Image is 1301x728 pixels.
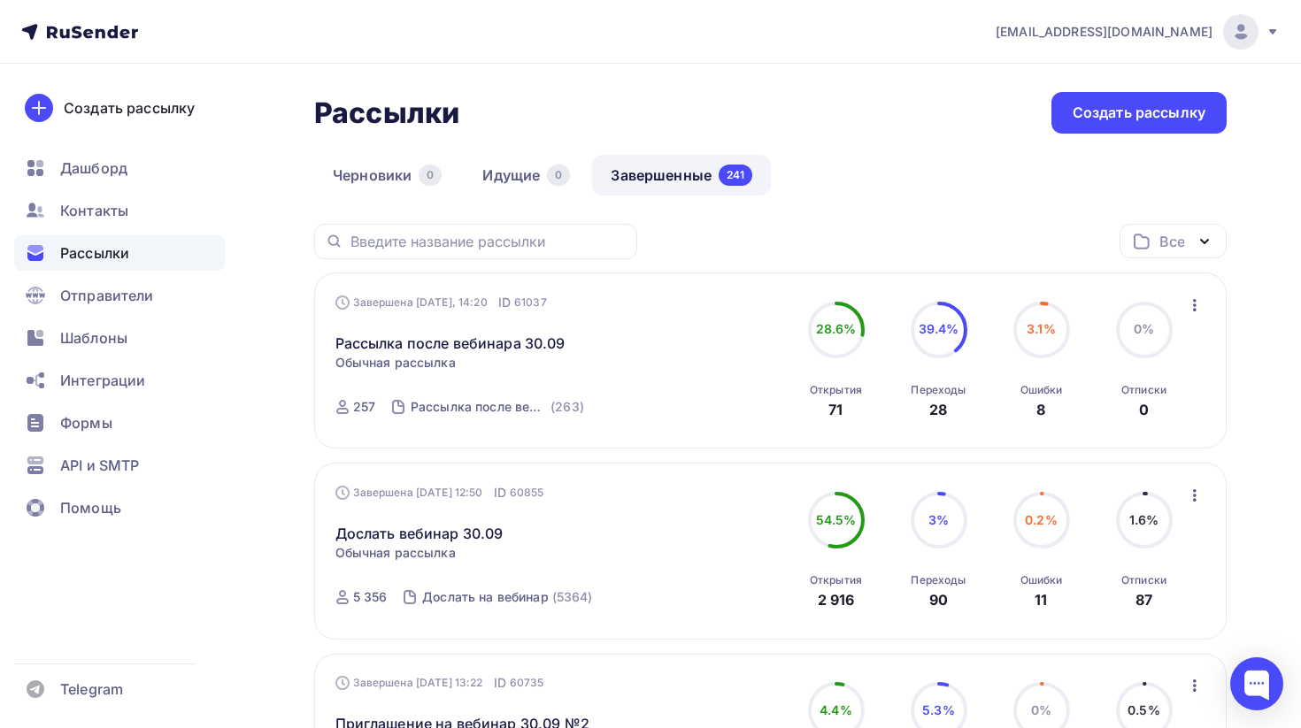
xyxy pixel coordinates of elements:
div: Все [1159,231,1184,252]
span: 3% [928,512,949,527]
input: Введите название рассылки [350,232,627,251]
a: Завершенные241 [592,155,771,195]
a: Шаблоны [14,320,225,356]
span: 5.3% [922,702,955,717]
span: 60735 [510,674,544,692]
div: 0 [419,165,442,186]
div: 8 [1036,399,1045,420]
div: 0 [547,165,570,186]
div: 257 [353,398,375,416]
a: Рассылки [14,235,225,271]
span: 0% [1031,702,1051,717]
span: 3.1% [1027,321,1056,336]
span: Рассылки [60,242,129,264]
span: Обычная рассылка [335,354,456,372]
div: 90 [929,589,948,610]
a: [EMAIL_ADDRESS][DOMAIN_NAME] [996,14,1280,50]
span: ID [494,484,506,502]
div: 2 916 [818,589,855,610]
div: 71 [828,399,843,420]
div: Завершена [DATE], 14:20 [335,294,547,311]
a: Идущие0 [464,155,589,195]
div: (5364) [552,588,593,606]
a: Рассылка после вебинара 30.09 (263) [409,393,586,421]
div: Отписки [1121,573,1166,587]
div: Завершена [DATE] 13:22 [335,674,544,692]
div: Переходы [911,573,966,587]
span: 39.4% [919,321,959,336]
div: 28 [929,399,947,420]
span: 0% [1134,321,1154,336]
button: Все [1120,224,1227,258]
a: Дослать вебинар 30.09 [335,523,504,544]
span: ID [498,294,511,311]
div: Отписки [1121,383,1166,397]
span: Telegram [60,678,123,700]
div: Переходы [911,383,966,397]
div: Создать рассылку [64,97,195,119]
div: Завершена [DATE] 12:50 [335,484,544,502]
span: Формы [60,412,112,433]
a: Отправители [14,278,225,313]
span: ID [494,674,506,692]
span: 61037 [514,294,547,311]
span: 28.6% [816,321,857,336]
a: Черновики0 [314,155,460,195]
span: 4.4% [820,702,852,717]
div: 5 356 [353,588,388,606]
a: Формы [14,405,225,441]
div: Дослать на вебинар [422,588,549,606]
a: Дослать на вебинар (5364) [420,583,594,611]
span: 60855 [510,484,544,502]
span: Помощь [60,497,121,518]
span: 54.5% [816,512,857,527]
span: Отправители [60,285,154,306]
a: Дашборд [14,150,225,186]
div: Ошибки [1020,573,1063,587]
span: Шаблоны [60,327,127,349]
span: 0.2% [1025,512,1058,527]
span: API и SMTP [60,455,139,476]
span: Обычная рассылка [335,544,456,562]
div: (263) [550,398,584,416]
span: [EMAIL_ADDRESS][DOMAIN_NAME] [996,23,1212,41]
div: Ошибки [1020,383,1063,397]
div: Открытия [810,573,862,587]
a: Рассылка после вебинара 30.09 [335,333,566,354]
span: Дашборд [60,157,127,179]
a: Контакты [14,193,225,228]
div: 87 [1135,589,1152,610]
div: 11 [1035,589,1047,610]
span: 1.6% [1129,512,1159,527]
div: Рассылка после вебинара 30.09 [411,398,547,416]
h2: Рассылки [314,96,459,131]
div: 241 [719,165,752,186]
div: 0 [1139,399,1149,420]
span: 0.5% [1128,702,1160,717]
span: Контакты [60,200,128,221]
div: Создать рассылку [1073,103,1205,123]
div: Открытия [810,383,862,397]
span: Интеграции [60,370,145,391]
